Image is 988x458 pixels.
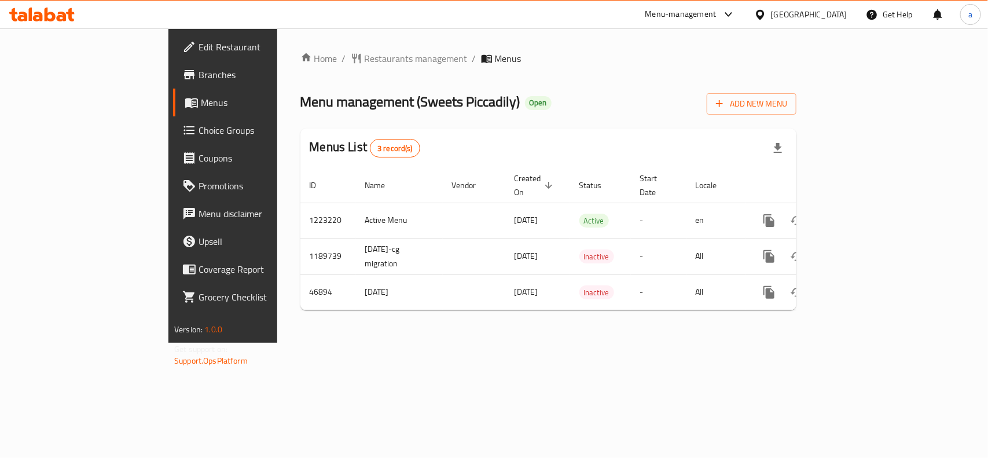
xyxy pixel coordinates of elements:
button: Change Status [783,207,811,235]
td: Active Menu [356,203,443,238]
a: Grocery Checklist [173,283,333,311]
a: Coverage Report [173,255,333,283]
td: - [631,274,686,310]
span: Start Date [640,171,673,199]
span: [DATE] [515,284,538,299]
span: Upsell [199,235,324,248]
span: Active [579,214,609,228]
span: Menus [495,52,521,65]
span: Inactive [579,286,614,299]
nav: breadcrumb [300,52,796,65]
a: Choice Groups [173,116,333,144]
span: Promotions [199,179,324,193]
a: Coupons [173,144,333,172]
div: [GEOGRAPHIC_DATA] [771,8,847,21]
a: Branches [173,61,333,89]
td: - [631,238,686,274]
span: Vendor [452,178,491,192]
td: [DATE] [356,274,443,310]
span: [DATE] [515,212,538,228]
span: ID [310,178,332,192]
button: more [755,243,783,270]
span: Locale [696,178,732,192]
span: 3 record(s) [370,143,420,154]
button: more [755,207,783,235]
div: Total records count [370,139,420,157]
span: Open [525,98,552,108]
span: Name [365,178,401,192]
td: All [686,274,746,310]
button: Change Status [783,279,811,306]
a: Menu disclaimer [173,200,333,228]
span: Edit Restaurant [199,40,324,54]
td: All [686,238,746,274]
th: Actions [746,168,876,203]
span: Coverage Report [199,262,324,276]
span: Add New Menu [716,97,787,111]
button: Add New Menu [707,93,796,115]
span: Branches [199,68,324,82]
span: Coupons [199,151,324,165]
li: / [342,52,346,65]
a: Restaurants management [351,52,468,65]
a: Upsell [173,228,333,255]
span: Menu management ( Sweets Piccadily ) [300,89,520,115]
button: Change Status [783,243,811,270]
li: / [472,52,476,65]
span: Get support on: [174,342,227,357]
span: Created On [515,171,556,199]
div: Menu-management [645,8,717,21]
span: 1.0.0 [204,322,222,337]
a: Promotions [173,172,333,200]
span: Status [579,178,617,192]
h2: Menus List [310,138,420,157]
button: more [755,279,783,306]
div: Export file [764,134,792,162]
span: Grocery Checklist [199,290,324,304]
table: enhanced table [300,168,876,310]
td: [DATE]-cg migration [356,238,443,274]
span: Choice Groups [199,123,324,137]
span: Inactive [579,250,614,263]
span: a [968,8,972,21]
a: Menus [173,89,333,116]
td: en [686,203,746,238]
span: Restaurants management [365,52,468,65]
a: Support.OpsPlatform [174,353,248,368]
span: Menu disclaimer [199,207,324,221]
span: Version: [174,322,203,337]
a: Edit Restaurant [173,33,333,61]
span: [DATE] [515,248,538,263]
div: Inactive [579,285,614,299]
td: - [631,203,686,238]
div: Open [525,96,552,110]
span: Menus [201,96,324,109]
